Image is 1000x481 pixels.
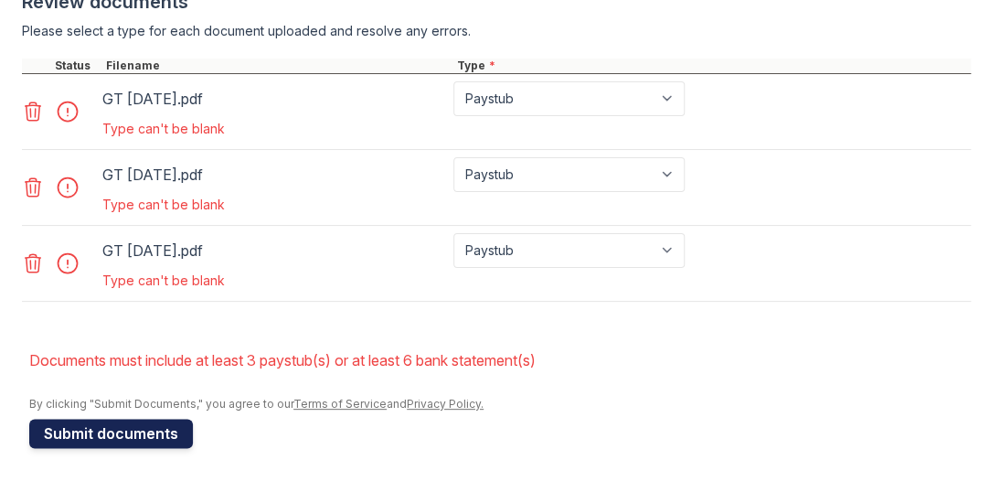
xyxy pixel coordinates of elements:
div: Please select a type for each document uploaded and resolve any errors. [22,22,971,40]
div: Status [51,59,102,73]
div: Filename [102,59,453,73]
div: Type can't be blank [102,272,688,290]
div: By clicking "Submit Documents," you agree to our and [29,397,971,412]
li: Documents must include at least 3 paystub(s) or at least 6 bank statement(s) [29,342,971,379]
div: Type can't be blank [102,120,688,138]
div: GT [DATE].pdf [102,84,446,113]
div: GT [DATE].pdf [102,236,446,265]
a: Terms of Service [293,397,387,411]
a: Privacy Policy. [407,397,484,411]
div: GT [DATE].pdf [102,160,446,189]
div: Type can't be blank [102,196,688,214]
button: Submit documents [29,419,193,448]
div: Type [453,59,971,73]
